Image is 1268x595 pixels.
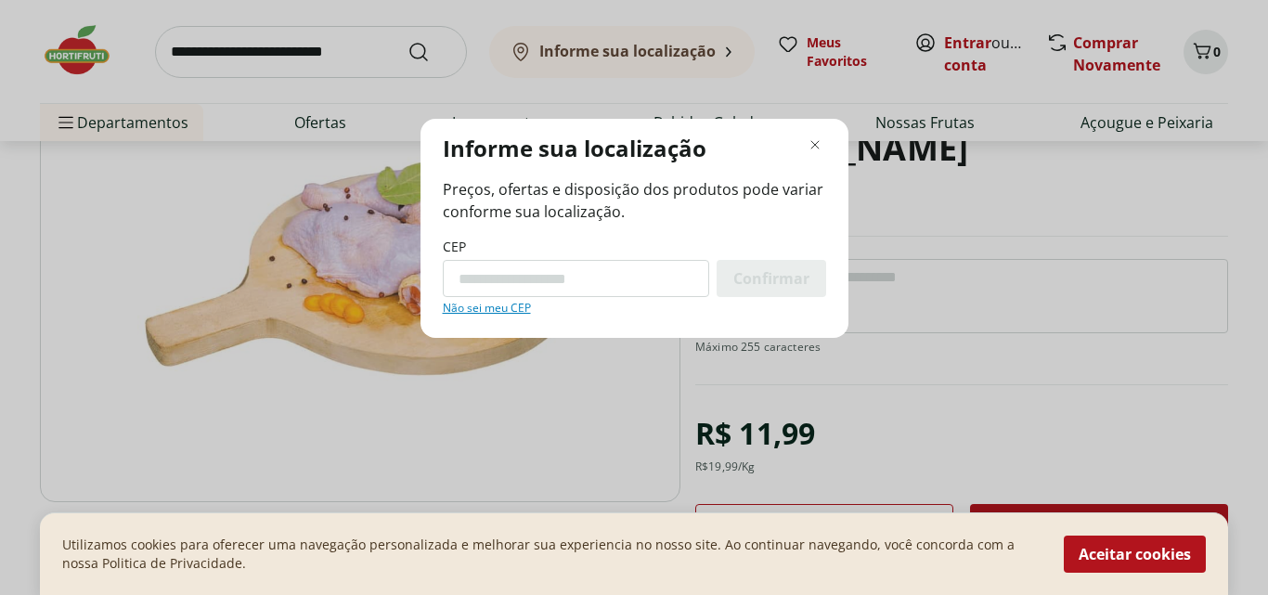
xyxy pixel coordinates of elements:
span: Preços, ofertas e disposição dos produtos pode variar conforme sua localização. [443,178,826,223]
label: CEP [443,238,466,256]
p: Informe sua localização [443,134,706,163]
button: Aceitar cookies [1064,536,1206,573]
div: Modal de regionalização [421,119,848,338]
button: Confirmar [717,260,826,297]
a: Não sei meu CEP [443,301,531,316]
span: Confirmar [733,271,809,286]
button: Fechar modal de regionalização [804,134,826,156]
p: Utilizamos cookies para oferecer uma navegação personalizada e melhorar sua experiencia no nosso ... [62,536,1042,573]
